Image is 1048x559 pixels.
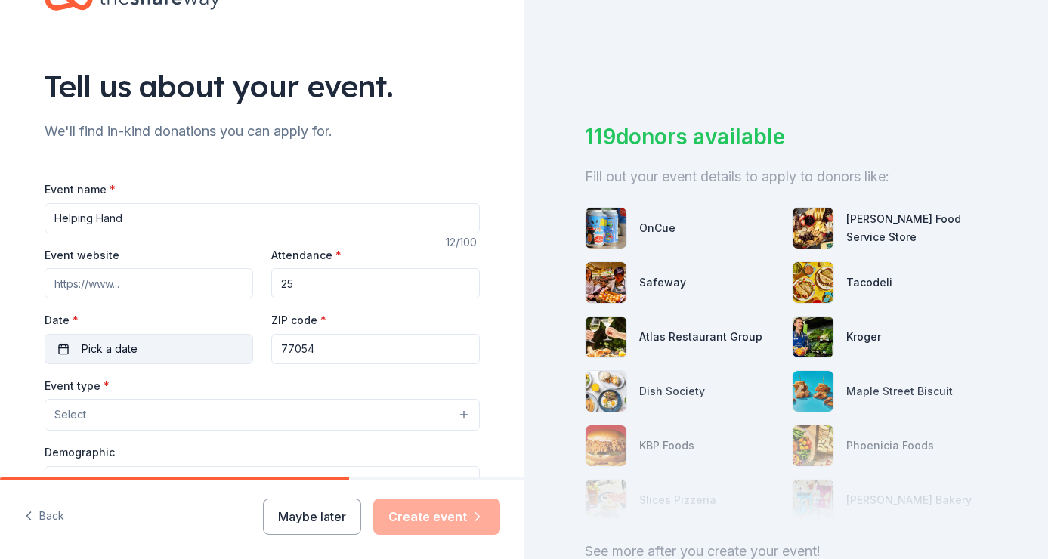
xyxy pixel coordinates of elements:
button: Pick a date [45,334,253,364]
img: photo for Tacodeli [793,262,833,303]
div: Kroger [846,328,881,346]
div: Tell us about your event. [45,65,480,107]
div: 119 donors available [585,121,988,153]
label: Event type [45,378,110,394]
span: Select [54,406,86,424]
div: Fill out your event details to apply to donors like: [585,165,988,189]
img: photo for OnCue [586,208,626,249]
button: Select [45,466,480,498]
img: photo for Kroger [793,317,833,357]
div: Safeway [639,273,686,292]
label: Attendance [271,248,342,263]
div: Atlas Restaurant Group [639,328,762,346]
span: Pick a date [82,340,138,358]
img: photo for Atlas Restaurant Group [586,317,626,357]
button: Back [24,501,64,533]
input: 20 [271,268,480,298]
img: photo for Safeway [586,262,626,303]
input: 12345 (U.S. only) [271,334,480,364]
div: [PERSON_NAME] Food Service Store [846,210,988,246]
button: Maybe later [263,499,361,535]
label: Date [45,313,253,328]
label: Event website [45,248,119,263]
label: Event name [45,182,116,197]
span: Select [54,473,86,491]
button: Select [45,399,480,431]
div: 12 /100 [446,233,480,252]
div: We'll find in-kind donations you can apply for. [45,119,480,144]
div: OnCue [639,219,675,237]
img: photo for Gordon Food Service Store [793,208,833,249]
label: ZIP code [271,313,326,328]
input: https://www... [45,268,253,298]
label: Demographic [45,445,115,460]
div: Tacodeli [846,273,892,292]
input: Spring Fundraiser [45,203,480,233]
